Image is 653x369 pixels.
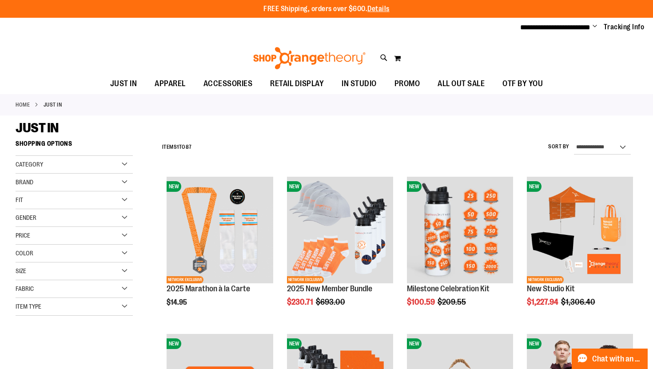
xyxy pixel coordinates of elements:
[16,250,33,257] span: Color
[167,276,203,283] span: NETWORK EXCLUSIVE
[342,74,377,94] span: IN STUDIO
[527,284,575,293] a: New Studio Kit
[592,355,642,363] span: Chat with an Expert
[287,181,302,192] span: NEW
[527,338,542,349] span: NEW
[252,47,367,69] img: Shop Orangetheory
[16,232,30,239] span: Price
[407,181,422,192] span: NEW
[527,177,633,284] a: New Studio KitNEWNETWORK EXCLUSIVE
[287,177,393,284] a: 2025 New Member BundleNEWNETWORK EXCLUSIVE
[593,23,597,32] button: Account menu
[527,276,564,283] span: NETWORK EXCLUSIVE
[110,74,137,94] span: JUST IN
[367,5,390,13] a: Details
[162,140,192,154] h2: Items to
[407,177,513,283] img: Milestone Celebration Kit
[16,214,36,221] span: Gender
[502,74,543,94] span: OTF BY YOU
[522,172,637,329] div: product
[527,181,542,192] span: NEW
[438,74,485,94] span: ALL OUT SALE
[203,74,253,94] span: ACCESSORIES
[177,144,179,150] span: 1
[407,298,436,306] span: $100.59
[16,179,33,186] span: Brand
[270,74,324,94] span: RETAIL DISPLAY
[167,177,273,284] a: 2025 Marathon à la CarteNEWNETWORK EXCLUSIVE
[16,161,43,168] span: Category
[16,285,34,292] span: Fabric
[167,284,250,293] a: 2025 Marathon à la Carte
[316,298,346,306] span: $693.00
[438,298,467,306] span: $209.55
[16,267,26,274] span: Size
[16,303,41,310] span: Item Type
[283,172,398,329] div: product
[527,177,633,283] img: New Studio Kit
[155,74,186,94] span: APPAREL
[407,177,513,284] a: Milestone Celebration KitNEW
[287,284,372,293] a: 2025 New Member Bundle
[548,143,569,151] label: Sort By
[162,172,277,329] div: product
[572,349,648,369] button: Chat with an Expert
[402,172,518,329] div: product
[16,120,59,135] span: JUST IN
[44,101,62,109] strong: JUST IN
[186,144,192,150] span: 87
[561,298,597,306] span: $1,306.40
[394,74,420,94] span: PROMO
[263,4,390,14] p: FREE Shipping, orders over $600.
[287,338,302,349] span: NEW
[16,101,30,109] a: Home
[167,338,181,349] span: NEW
[604,22,645,32] a: Tracking Info
[16,196,23,203] span: Fit
[527,298,560,306] span: $1,227.94
[167,298,188,306] span: $14.95
[407,284,490,293] a: Milestone Celebration Kit
[16,136,133,156] strong: Shopping Options
[287,276,324,283] span: NETWORK EXCLUSIVE
[287,177,393,283] img: 2025 New Member Bundle
[167,177,273,283] img: 2025 Marathon à la Carte
[287,298,315,306] span: $230.71
[407,338,422,349] span: NEW
[167,181,181,192] span: NEW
